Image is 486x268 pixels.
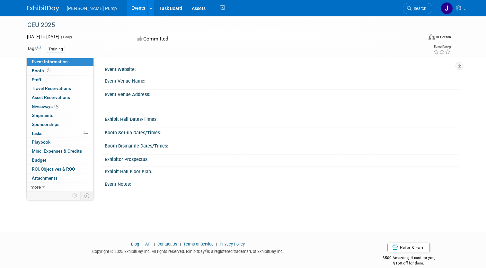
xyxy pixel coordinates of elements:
span: | [178,242,182,246]
sup: ® [205,249,207,252]
a: Asset Reservations [27,93,93,102]
div: $500 Amazon gift card for you, [358,251,459,266]
div: Event Format [388,33,451,43]
div: Event Venue Name: [105,76,459,84]
a: Tasks [27,129,93,138]
span: to [40,34,46,39]
a: Misc. Expenses & Credits [27,147,93,156]
div: Event Venue Address: [105,90,459,98]
img: ExhibitDay [27,5,59,12]
a: Terms of Service [183,242,214,246]
a: Budget [27,156,93,165]
a: Giveaways6 [27,102,93,111]
span: Shipments [32,113,53,118]
div: Booth Dismantle Dates/Times: [105,141,459,149]
a: Sponsorships [27,120,93,129]
span: [DATE] [DATE] [27,34,59,39]
a: Contact Us [157,242,177,246]
div: Event Rating [433,45,451,49]
div: Event Notes: [105,179,459,187]
div: $150 off for them. [358,261,459,266]
a: Privacy Policy [220,242,245,246]
div: In-Person [436,35,451,40]
div: Exhibitor Prospectus: [105,155,459,163]
a: Shipments [27,111,93,120]
span: Sponsorships [32,122,59,127]
span: Search [411,6,426,11]
span: [PERSON_NAME] Pump [67,6,117,11]
a: Travel Reservations [27,84,93,93]
div: Exhibit Hall Floor Plan: [105,167,459,175]
span: ROI, Objectives & ROO [32,166,75,172]
div: Training [47,46,65,53]
span: more [31,184,41,190]
td: Personalize Event Tab Strip [69,192,81,200]
span: Event Information [32,59,68,64]
div: Booth Set-up Dates/Times: [105,128,459,136]
span: Asset Reservations [32,95,70,100]
a: Blog [131,242,139,246]
span: Giveaways [32,104,59,109]
span: Staff [32,77,41,82]
div: Copyright © 2025 ExhibitDay, Inc. All rights reserved. ExhibitDay is a registered trademark of Ex... [27,247,349,255]
span: | [140,242,144,246]
span: | [215,242,219,246]
a: Event Information [27,58,93,66]
a: Staff [27,76,93,84]
span: Booth not reserved yet [46,68,52,73]
a: Refer & Earn [387,243,430,252]
span: Tasks [31,131,42,136]
div: Committed [136,33,270,45]
a: Booth [27,67,93,75]
a: API [145,242,151,246]
div: Event Website: [105,65,459,73]
td: Toggle Event Tabs [81,192,94,200]
a: Attachments [27,174,93,183]
span: Travel Reservations [32,86,71,91]
span: Booth [32,68,52,73]
img: Jake Sowders [441,2,453,14]
span: Budget [32,157,46,163]
span: (1 day) [60,35,72,39]
span: Misc. Expenses & Credits [32,148,82,154]
div: Exhibit Hall Dates/Times: [105,114,459,122]
span: Playbook [32,139,50,145]
td: Tags [27,45,41,53]
a: Playbook [27,138,93,147]
img: Format-Inperson.png [429,34,435,40]
span: 6 [54,104,59,109]
div: CEU 2025 [25,19,415,31]
a: more [27,183,93,192]
span: Attachments [32,175,57,181]
span: | [152,242,156,246]
a: ROI, Objectives & ROO [27,165,93,174]
a: Search [403,3,432,14]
